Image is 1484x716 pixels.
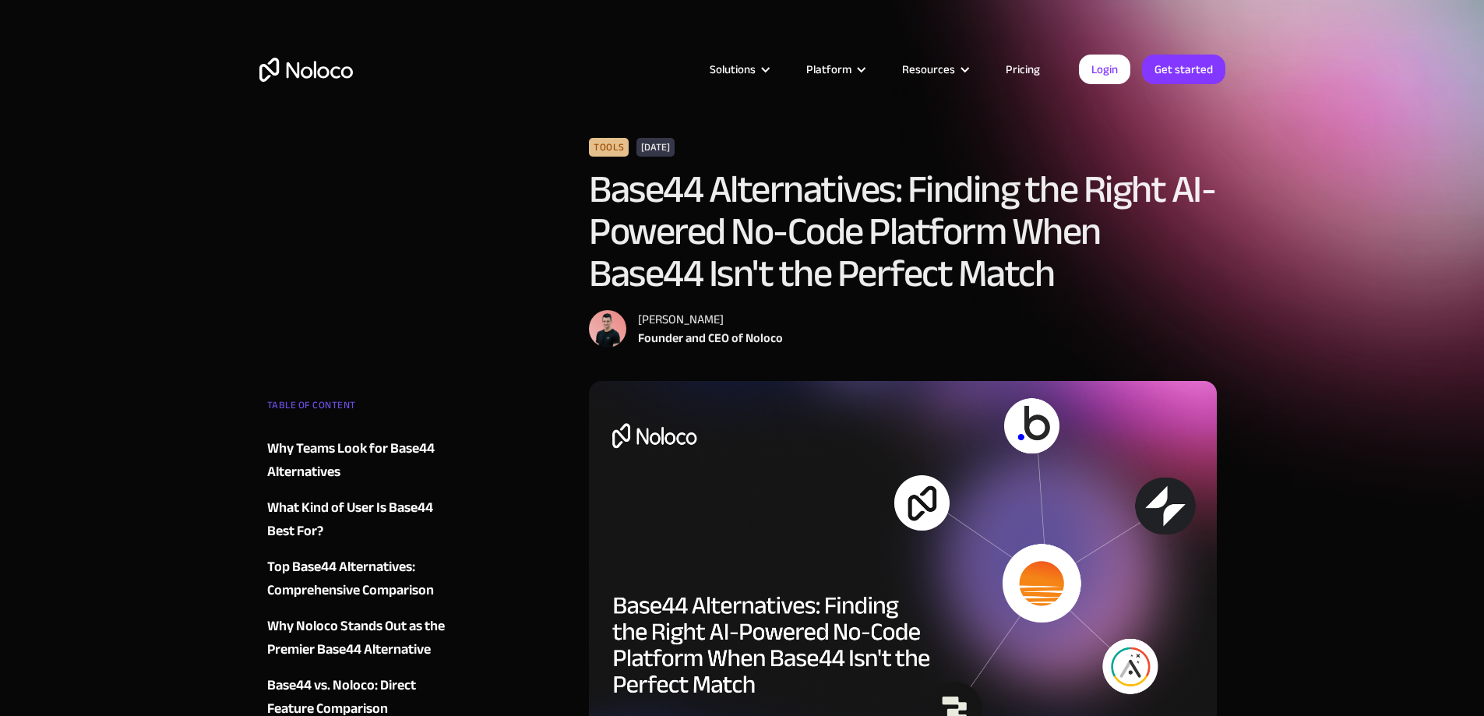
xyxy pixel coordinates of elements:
[902,59,955,79] div: Resources
[589,138,629,157] div: Tools
[638,329,783,347] div: Founder and CEO of Noloco
[267,437,456,484] a: Why Teams Look for Base44 Alternatives
[1142,55,1225,84] a: Get started
[787,59,883,79] div: Platform
[589,168,1218,295] h1: Base44 Alternatives: Finding the Right AI-Powered No-Code Platform When Base44 Isn't the Perfect ...
[636,138,675,157] div: [DATE]
[259,58,353,82] a: home
[267,496,456,543] a: What Kind of User Is Base44 Best For?
[806,59,851,79] div: Platform
[638,310,783,329] div: [PERSON_NAME]
[267,393,456,425] div: TABLE OF CONTENT
[690,59,787,79] div: Solutions
[883,59,986,79] div: Resources
[1079,55,1130,84] a: Login
[267,556,456,602] a: Top Base44 Alternatives: Comprehensive Comparison
[710,59,756,79] div: Solutions
[986,59,1059,79] a: Pricing
[267,615,456,661] a: Why Noloco Stands Out as the Premier Base44 Alternative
